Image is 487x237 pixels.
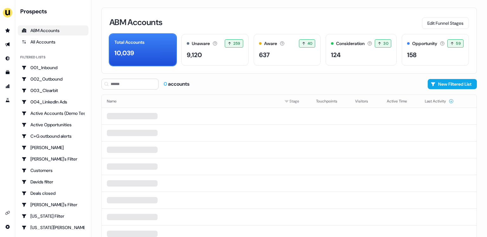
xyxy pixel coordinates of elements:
[259,50,270,60] div: 637
[456,40,461,47] span: 59
[22,99,85,105] div: 004_LinkedIn Ads
[18,25,88,36] a: ABM Accounts
[18,85,88,95] a: Go to 003_Clearbit
[18,63,88,73] a: Go to 001_Inbound
[3,25,13,36] a: Go to prospects
[18,188,88,198] a: Go to Deals closed
[18,222,88,233] a: Go to Georgia Slack
[308,40,313,47] span: 40
[20,8,88,15] div: Prospects
[316,95,345,107] button: Touchpoints
[18,108,88,118] a: Go to Active Accounts (Demo Test)
[102,95,279,108] th: Name
[187,50,202,60] div: 9,120
[22,224,85,231] div: [US_STATE][PERSON_NAME]
[233,40,240,47] span: 259
[428,79,477,89] button: New Filtered List
[18,165,88,175] a: Go to Customers
[3,39,13,49] a: Go to outbound experience
[407,50,417,60] div: 158
[3,67,13,77] a: Go to templates
[3,81,13,91] a: Go to attribution
[22,179,85,185] div: Davids filter
[412,40,437,47] div: Opportunity
[164,81,168,87] span: 0
[355,95,376,107] button: Visitors
[422,17,469,29] button: Edit Funnel Stages
[18,74,88,84] a: Go to 002_Outbound
[387,95,415,107] button: Active Time
[284,98,306,104] div: Stage
[18,97,88,107] a: Go to 004_LinkedIn Ads
[336,40,365,47] div: Consideration
[114,48,134,58] div: 10,039
[18,211,88,221] a: Go to Georgia Filter
[22,76,85,82] div: 002_Outbound
[331,50,341,60] div: 124
[22,156,85,162] div: [PERSON_NAME]'s Filter
[264,40,277,47] div: Aware
[22,110,85,116] div: Active Accounts (Demo Test)
[109,18,162,26] h3: ABM Accounts
[383,40,388,47] span: 30
[22,167,85,174] div: Customers
[18,154,88,164] a: Go to Charlotte's Filter
[18,131,88,141] a: Go to C+G outbound alerts
[18,142,88,153] a: Go to Charlotte Stone
[18,200,88,210] a: Go to Geneviève's Filter
[22,213,85,219] div: [US_STATE] Filter
[18,37,88,47] a: All accounts
[22,144,85,151] div: [PERSON_NAME]
[22,27,85,34] div: ABM Accounts
[22,122,85,128] div: Active Opportunities
[114,39,145,46] div: Total Accounts
[3,208,13,218] a: Go to integrations
[18,120,88,130] a: Go to Active Opportunities
[22,201,85,208] div: [PERSON_NAME]'s Filter
[22,87,85,94] div: 003_Clearbit
[20,55,45,60] div: Filtered lists
[22,133,85,139] div: C+G outbound alerts
[3,95,13,105] a: Go to experiments
[164,81,190,88] div: accounts
[3,53,13,63] a: Go to Inbound
[18,177,88,187] a: Go to Davids filter
[3,222,13,232] a: Go to integrations
[22,64,85,71] div: 001_Inbound
[22,39,85,45] div: All Accounts
[192,40,210,47] div: Unaware
[22,190,85,196] div: Deals closed
[425,95,454,107] button: Last Activity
